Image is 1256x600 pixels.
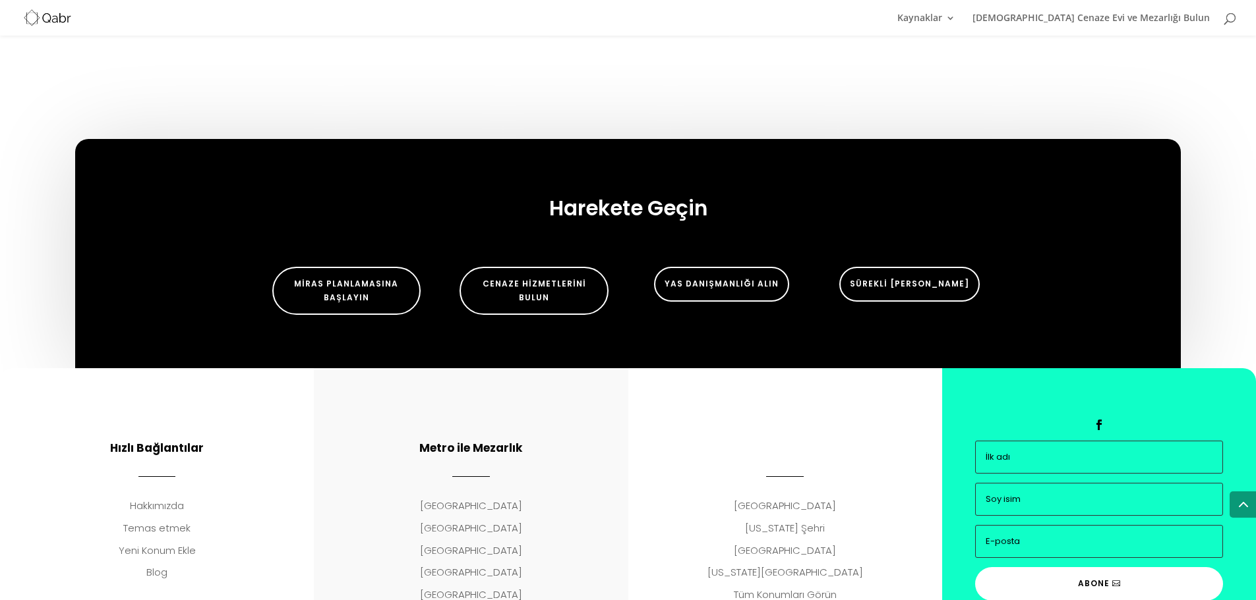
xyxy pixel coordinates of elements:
[146,565,167,579] font: Blog
[975,525,1223,558] input: E-posta
[419,440,522,456] font: Metro ile Mezarlık
[972,11,1210,24] font: [DEMOGRAPHIC_DATA] Cenaze Evi ve Mezarlığı Bulun
[734,499,836,512] font: [GEOGRAPHIC_DATA]
[897,13,955,36] a: Kaynaklar
[1078,578,1110,589] font: Abone
[745,521,825,535] font: [US_STATE] Şehri
[549,194,707,223] font: Harekete Geçin
[420,521,522,535] font: [GEOGRAPHIC_DATA]
[22,8,73,27] img: Qabr
[975,441,1223,474] input: İlk adı
[123,521,191,535] font: Temas etmek
[665,278,779,289] font: YAS DANIŞMANLIĞI ALIN
[972,13,1210,36] a: [DEMOGRAPHIC_DATA] Cenaze Evi ve Mezarlığı Bulun
[897,11,942,24] font: Kaynaklar
[420,565,522,579] font: [GEOGRAPHIC_DATA]
[839,267,980,301] a: Sürekli [PERSON_NAME]
[1089,414,1110,435] a: Facebook'ta takip edin
[483,278,586,302] font: Cenaze Hizmetlerini Bulun
[707,565,863,579] font: [US_STATE][GEOGRAPHIC_DATA]
[272,267,421,315] a: Miras Planlamasına Başlayın
[654,267,789,301] a: YAS DANIŞMANLIĞI ALIN
[975,483,1223,516] input: Soy isim
[130,499,184,512] font: Hakkımızda
[119,543,196,557] font: Yeni Konum Ekle
[110,440,204,456] font: Hızlı Bağlantılar
[294,278,398,302] font: Miras Planlamasına Başlayın
[420,499,522,512] font: [GEOGRAPHIC_DATA]
[734,440,837,456] font: Metro ile Mezarlık
[460,267,608,315] a: Cenaze Hizmetlerini Bulun
[734,543,836,557] font: [GEOGRAPHIC_DATA]
[850,278,969,289] font: Sürekli [PERSON_NAME]
[420,543,522,557] font: [GEOGRAPHIC_DATA]
[975,567,1223,600] a: Abone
